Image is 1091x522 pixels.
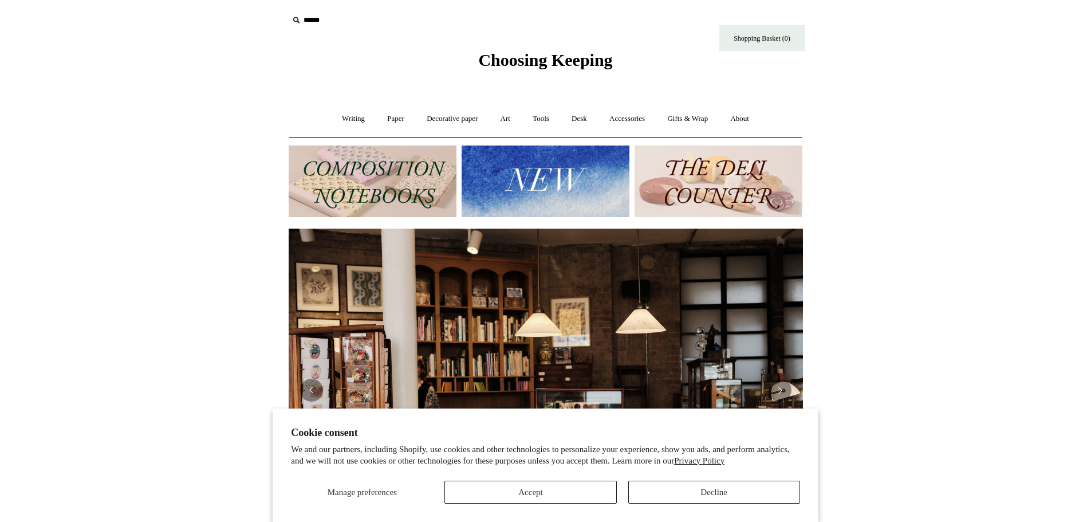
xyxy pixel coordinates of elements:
[332,104,375,134] a: Writing
[478,50,612,69] span: Choosing Keeping
[769,379,791,402] button: Next
[291,481,433,504] button: Manage preferences
[300,379,323,402] button: Previous
[328,488,397,497] span: Manage preferences
[291,444,800,466] p: We and our partners, including Shopify, use cookies and other technologies to personalize your ex...
[720,104,759,134] a: About
[291,427,800,439] h2: Cookie consent
[674,456,724,465] a: Privacy Policy
[416,104,488,134] a: Decorative paper
[719,25,805,51] a: Shopping Basket (0)
[628,481,800,504] button: Decline
[599,104,655,134] a: Accessories
[490,104,521,134] a: Art
[635,146,802,217] img: The Deli Counter
[657,104,718,134] a: Gifts & Wrap
[444,481,616,504] button: Accept
[522,104,560,134] a: Tools
[289,146,456,217] img: 202302 Composition ledgers.jpg__PID:69722ee6-fa44-49dd-a067-31375e5d54ec
[561,104,597,134] a: Desk
[478,60,612,68] a: Choosing Keeping
[462,146,629,217] img: New.jpg__PID:f73bdf93-380a-4a35-bcfe-7823039498e1
[377,104,415,134] a: Paper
